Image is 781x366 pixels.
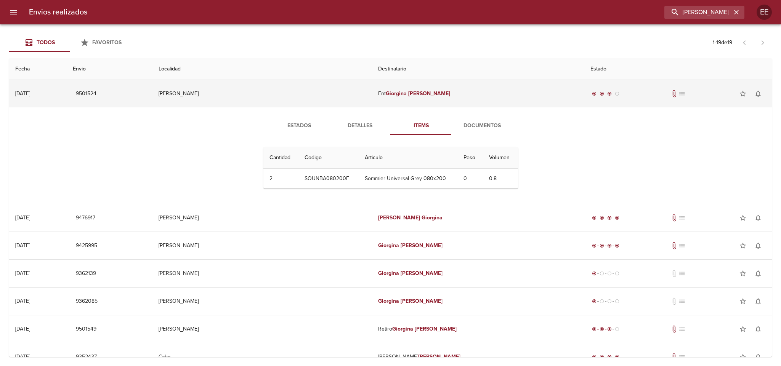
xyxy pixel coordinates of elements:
[456,121,508,131] span: Documentos
[607,327,612,331] span: radio_button_checked
[73,87,99,101] button: 9501524
[457,169,483,189] td: 0
[73,239,100,253] button: 9425995
[592,299,597,304] span: radio_button_checked
[739,353,747,361] span: star_border
[590,270,621,277] div: Generado
[15,298,30,304] div: [DATE]
[735,38,754,46] span: Pagina anterior
[152,260,372,287] td: [PERSON_NAME]
[754,214,762,222] span: notifications_none
[754,34,772,52] span: Pagina siguiente
[401,270,443,276] em: [PERSON_NAME]
[615,91,619,96] span: radio_button_unchecked
[607,271,612,276] span: radio_button_unchecked
[92,39,122,46] span: Favoritos
[298,169,359,189] td: SOUNBA080200E
[590,214,621,222] div: Entregado
[751,266,766,281] button: Activar notificaciones
[739,90,747,97] span: star_border
[607,216,612,220] span: radio_button_checked
[263,147,518,189] table: Tabla de Items
[678,214,686,222] span: No tiene pedido asociado
[713,39,732,46] p: 1 - 19 de 19
[263,147,298,169] th: Cantidad
[615,243,619,248] span: radio_button_checked
[592,243,597,248] span: radio_button_checked
[590,297,621,305] div: Generado
[739,325,747,333] span: star_border
[590,353,621,361] div: Entregado
[592,91,597,96] span: radio_button_checked
[735,321,751,337] button: Agregar a favoritos
[600,216,604,220] span: radio_button_checked
[76,241,97,251] span: 9425995
[615,216,619,220] span: radio_button_checked
[73,267,99,281] button: 9362139
[607,91,612,96] span: radio_button_checked
[392,326,413,332] em: Giorgina
[670,90,678,97] span: Tiene documentos adjuntos
[359,147,458,169] th: Articulo
[607,355,612,359] span: radio_button_checked
[386,90,407,97] em: Giorgina
[73,294,101,308] button: 9362085
[15,353,30,360] div: [DATE]
[670,214,678,222] span: Tiene documentos adjuntos
[757,5,772,20] div: EE
[751,321,766,337] button: Activar notificaciones
[76,89,96,99] span: 9501524
[5,3,23,21] button: menu
[152,288,372,315] td: [PERSON_NAME]
[9,34,131,52] div: Tabs Envios
[592,216,597,220] span: radio_button_checked
[754,325,762,333] span: notifications_none
[751,86,766,101] button: Activar notificaciones
[600,355,604,359] span: radio_button_checked
[751,349,766,364] button: Activar notificaciones
[334,121,386,131] span: Detalles
[76,269,96,278] span: 9362139
[263,169,298,189] td: 2
[415,326,457,332] em: [PERSON_NAME]
[15,90,30,97] div: [DATE]
[15,242,30,249] div: [DATE]
[378,242,399,249] em: Giorgina
[615,327,619,331] span: radio_button_unchecked
[735,349,751,364] button: Agregar a favoritos
[483,147,518,169] th: Volumen
[152,232,372,259] td: [PERSON_NAME]
[739,270,747,277] span: star_border
[372,58,584,80] th: Destinatario
[457,147,483,169] th: Peso
[735,266,751,281] button: Agregar a favoritos
[678,325,686,333] span: No tiene pedido asociado
[37,39,55,46] span: Todos
[29,6,87,18] h6: Envios realizados
[751,210,766,225] button: Activar notificaciones
[751,294,766,309] button: Activar notificaciones
[754,90,762,97] span: notifications_none
[359,169,458,189] td: Sommier Universal Grey 080x200
[590,90,621,97] div: En viaje
[678,242,686,249] span: No tiene pedido asociado
[735,238,751,253] button: Agregar a favoritos
[590,242,621,249] div: Entregado
[678,353,686,361] span: No tiene pedido asociado
[739,214,747,222] span: star_border
[615,271,619,276] span: radio_button_unchecked
[600,299,604,304] span: radio_button_unchecked
[273,121,325,131] span: Estados
[615,299,619,304] span: radio_button_unchecked
[152,58,372,80] th: Localidad
[152,80,372,107] td: [PERSON_NAME]
[73,322,99,336] button: 9501549
[152,204,372,232] td: [PERSON_NAME]
[378,298,399,304] em: Giorgina
[401,298,443,304] em: [PERSON_NAME]
[408,90,451,97] em: [PERSON_NAME]
[670,242,678,249] span: Tiene documentos adjuntos
[670,270,678,277] span: No tiene documentos adjuntos
[9,58,67,80] th: Fecha
[739,297,747,305] span: star_border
